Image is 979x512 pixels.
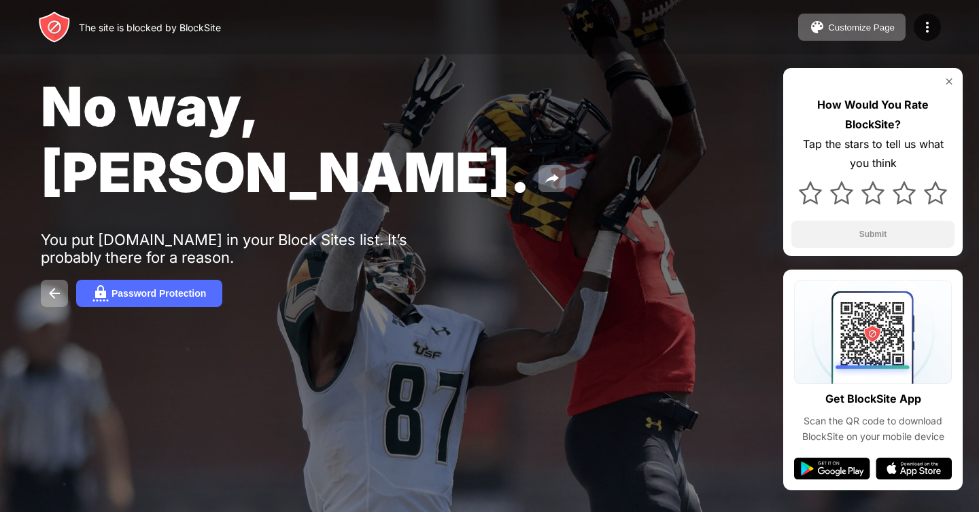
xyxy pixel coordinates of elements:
[799,181,822,204] img: star.svg
[825,389,921,409] div: Get BlockSite App
[828,22,895,33] div: Customize Page
[76,280,222,307] button: Password Protection
[794,458,870,479] img: google-play.svg
[791,95,955,134] div: How Would You Rate BlockSite?
[41,231,461,266] div: You put [DOMAIN_NAME] in your Block Sites list. It’s probably there for a reason.
[924,181,947,204] img: star.svg
[111,288,206,299] div: Password Protection
[893,181,916,204] img: star.svg
[798,14,906,41] button: Customize Page
[38,11,71,43] img: header-logo.svg
[809,19,825,35] img: pallet.svg
[876,458,952,479] img: app-store.svg
[79,22,221,33] div: The site is blocked by BlockSite
[92,285,109,301] img: password.svg
[791,134,955,174] div: Tap the stars to tell us what you think
[544,170,560,187] img: share.svg
[830,181,853,204] img: star.svg
[861,181,884,204] img: star.svg
[41,73,530,205] span: No way, [PERSON_NAME].
[919,19,935,35] img: menu-icon.svg
[791,221,955,248] button: Submit
[944,76,955,87] img: rate-us-close.svg
[46,285,63,301] img: back.svg
[794,414,952,444] div: Scan the QR code to download BlockSite on your mobile device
